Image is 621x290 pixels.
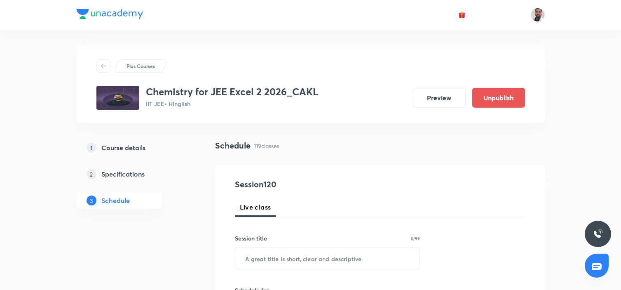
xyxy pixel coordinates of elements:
[235,234,267,243] h6: Session title
[77,9,143,21] a: Company Logo
[77,9,143,19] img: Company Logo
[96,86,139,110] img: 05166608882d46a195926ddbad60679c.jpg
[146,99,319,108] p: IIT JEE • Hinglish
[455,8,469,21] button: avatar
[101,143,145,153] h5: Course details
[215,139,251,152] h4: Schedule
[531,8,545,22] img: SHAHNAWAZ AHMAD
[240,202,271,212] span: Live class
[146,86,319,98] h3: Chemistry for JEE Excel 2 2026_CAKL
[101,196,130,205] h5: Schedule
[77,166,189,182] a: 2Specifications
[77,139,189,156] a: 1Course details
[87,169,96,179] p: 2
[87,143,96,153] p: 1
[101,169,145,179] h5: Specifications
[235,178,385,191] h4: Session 120
[472,88,525,108] button: Unpublish
[127,62,155,70] p: Plus Courses
[254,141,279,150] p: 119 classes
[458,11,466,19] img: avatar
[593,229,603,239] img: ttu
[411,236,420,240] p: 0/99
[413,88,466,108] button: Preview
[87,196,96,205] p: 3
[235,248,420,269] input: A great title is short, clear and descriptive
